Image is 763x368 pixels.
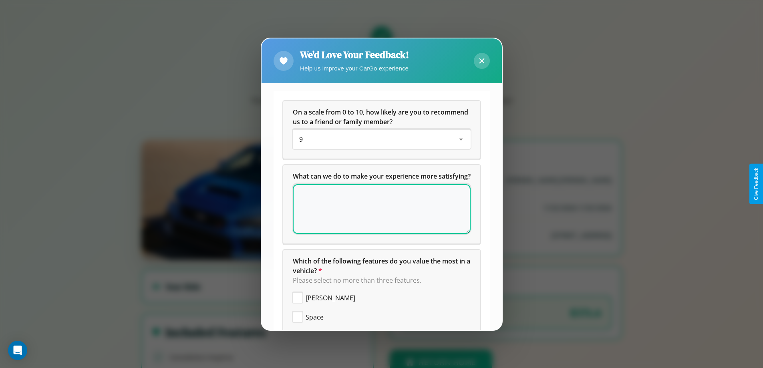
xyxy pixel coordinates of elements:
span: Which of the following features do you value the most in a vehicle? [293,257,472,275]
span: Space [306,312,324,322]
span: 9 [299,135,303,144]
span: Please select no more than three features. [293,276,421,285]
h2: We'd Love Your Feedback! [300,48,409,61]
span: What can we do to make your experience more satisfying? [293,172,471,181]
div: Open Intercom Messenger [8,341,27,360]
span: [PERSON_NAME] [306,293,355,303]
span: On a scale from 0 to 10, how likely are you to recommend us to a friend or family member? [293,108,470,126]
p: Help us improve your CarGo experience [300,63,409,74]
div: Give Feedback [753,168,759,200]
div: On a scale from 0 to 10, how likely are you to recommend us to a friend or family member? [293,130,471,149]
div: On a scale from 0 to 10, how likely are you to recommend us to a friend or family member? [283,101,480,159]
h5: On a scale from 0 to 10, how likely are you to recommend us to a friend or family member? [293,107,471,127]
